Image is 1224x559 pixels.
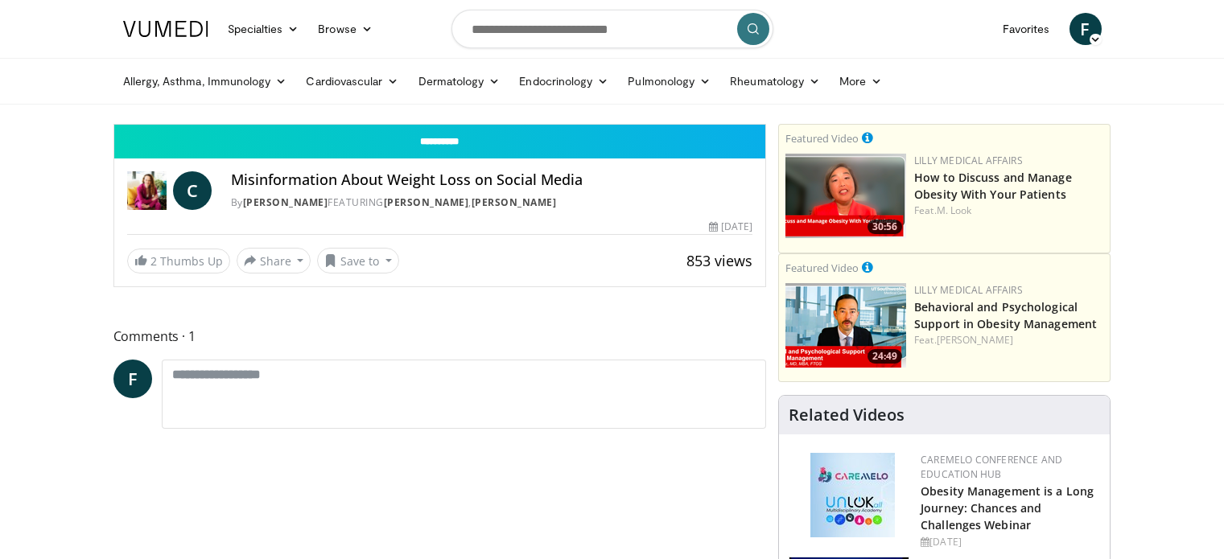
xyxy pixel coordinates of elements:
[785,261,859,275] small: Featured Video
[231,171,752,189] h4: Misinformation About Weight Loss on Social Media
[720,65,830,97] a: Rheumatology
[914,154,1023,167] a: Lilly Medical Affairs
[308,13,382,45] a: Browse
[218,13,309,45] a: Specialties
[123,21,208,37] img: VuMedi Logo
[993,13,1060,45] a: Favorites
[1069,13,1102,45] a: F
[921,535,1097,549] div: [DATE]
[173,171,212,210] a: C
[509,65,618,97] a: Endocrinology
[127,249,230,273] a: 2 Thumbs Up
[243,195,328,209] a: [PERSON_NAME]
[785,154,906,238] img: c98a6a29-1ea0-4bd5-8cf5-4d1e188984a7.png.150x105_q85_crop-smart_upscale.png
[921,453,1062,481] a: CaReMeLO Conference and Education Hub
[937,333,1013,347] a: [PERSON_NAME]
[113,65,297,97] a: Allergy, Asthma, Immunology
[830,65,892,97] a: More
[618,65,720,97] a: Pulmonology
[409,65,510,97] a: Dermatology
[914,203,1103,218] div: Feat.
[921,483,1094,532] a: Obesity Management is a Long Journey: Chances and Challenges Webinar
[937,203,972,217] a: M. Look
[113,326,767,347] span: Comments 1
[785,283,906,368] img: ba3304f6-7838-4e41-9c0f-2e31ebde6754.png.150x105_q85_crop-smart_upscale.png
[113,360,152,398] a: F
[451,10,773,48] input: Search topics, interventions
[868,220,902,234] span: 30:56
[868,349,902,364] span: 24:49
[914,283,1023,297] a: Lilly Medical Affairs
[231,195,752,210] div: By FEATURING ,
[914,299,1097,331] a: Behavioral and Psychological Support in Obesity Management
[785,283,906,368] a: 24:49
[785,131,859,146] small: Featured Video
[384,195,469,209] a: [PERSON_NAME]
[296,65,408,97] a: Cardiovascular
[789,405,905,425] h4: Related Videos
[914,333,1103,347] div: Feat.
[317,248,399,273] button: Save to
[785,154,906,238] a: 30:56
[472,195,557,209] a: [PERSON_NAME]
[709,220,752,234] div: [DATE]
[127,171,167,210] img: Dr. Carolynn Francavilla
[150,253,157,269] span: 2
[810,453,895,537] img: 45df64a9-a6de-482c-8a90-ada250f7980c.png.150x105_q85_autocrop_double_scale_upscale_version-0.2.jpg
[686,251,752,270] span: 853 views
[914,170,1072,202] a: How to Discuss and Manage Obesity With Your Patients
[237,248,311,273] button: Share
